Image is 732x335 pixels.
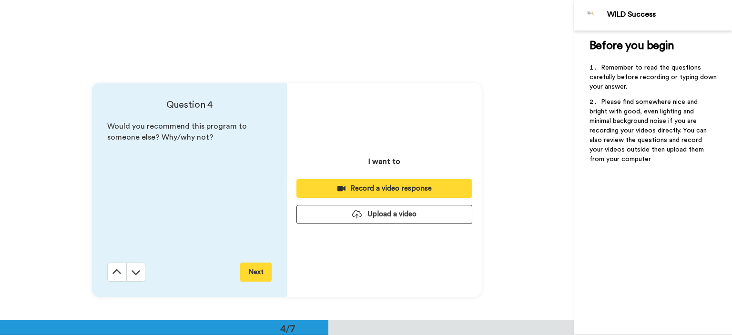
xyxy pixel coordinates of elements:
[607,10,732,19] div: WILD Success
[590,64,719,90] span: Remember to read the questions carefully before recording or typing down your answer.
[590,40,674,51] span: Before you begin
[265,322,311,335] div: 4/7
[107,122,249,141] span: Would you recommend this program to someone else? Why/why not?
[304,183,465,193] div: Record a video response
[590,99,709,162] span: Please find somewhere nice and bright with good, even lighting and minimal background noise if yo...
[107,98,272,112] h4: Question 4
[296,179,472,198] button: Record a video response
[296,205,472,223] button: Upload a video
[579,4,602,27] img: Profile Image
[240,263,272,282] button: Next
[368,156,400,167] p: I want to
